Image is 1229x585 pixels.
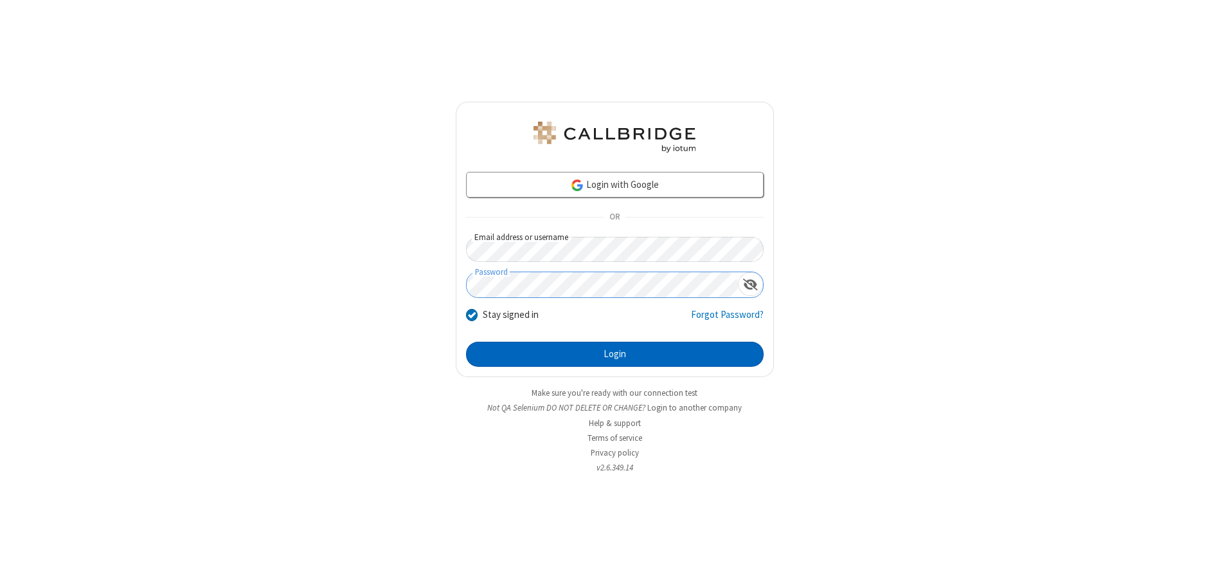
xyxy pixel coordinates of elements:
input: Email address or username [466,237,764,262]
img: QA Selenium DO NOT DELETE OR CHANGE [531,122,698,153]
a: Terms of service [588,432,642,443]
a: Forgot Password? [691,308,764,332]
img: google-icon.png [570,178,584,192]
a: Make sure you're ready with our connection test [532,387,697,398]
a: Login with Google [466,172,764,198]
span: OR [604,209,625,227]
li: Not QA Selenium DO NOT DELETE OR CHANGE? [456,402,774,414]
label: Stay signed in [483,308,539,322]
input: Password [467,272,738,297]
button: Login [466,342,764,367]
div: Show password [738,272,763,296]
a: Privacy policy [591,447,639,458]
li: v2.6.349.14 [456,461,774,474]
button: Login to another company [647,402,742,414]
a: Help & support [589,418,641,429]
